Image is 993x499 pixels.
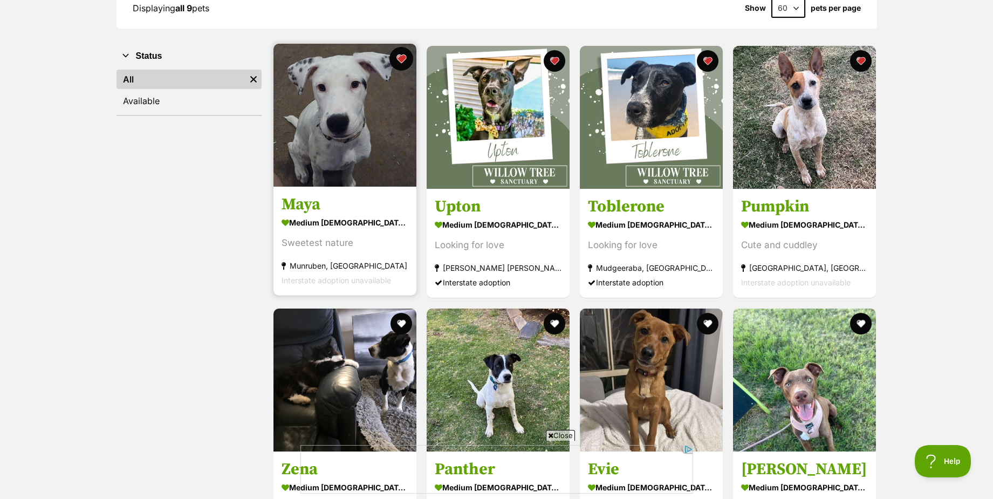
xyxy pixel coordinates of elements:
div: Mudgeeraba, [GEOGRAPHIC_DATA] [588,261,715,276]
a: Available [117,91,262,111]
button: favourite [544,50,565,72]
h3: [PERSON_NAME] [741,459,868,480]
button: favourite [697,50,718,72]
div: medium [DEMOGRAPHIC_DATA] Dog [588,217,715,233]
h3: Evie [588,459,715,480]
button: favourite [544,313,565,334]
button: favourite [389,47,413,71]
h3: Maya [282,195,408,215]
span: Close [546,430,575,441]
button: favourite [391,313,412,334]
button: favourite [850,313,872,334]
span: Interstate adoption unavailable [741,278,851,288]
div: [PERSON_NAME] [PERSON_NAME], [GEOGRAPHIC_DATA] [435,261,561,276]
div: Munruben, [GEOGRAPHIC_DATA] [282,259,408,274]
h3: Upton [435,197,561,217]
div: Sweetest nature [282,236,408,251]
div: Looking for love [588,238,715,253]
img: Zena [273,309,416,452]
div: medium [DEMOGRAPHIC_DATA] Dog [435,217,561,233]
button: favourite [850,50,872,72]
button: favourite [697,313,718,334]
a: Remove filter [245,70,262,89]
div: medium [DEMOGRAPHIC_DATA] Dog [282,480,408,495]
img: Evie [580,309,723,452]
div: medium [DEMOGRAPHIC_DATA] Dog [741,480,868,495]
img: Upton [427,46,570,189]
span: Show [745,4,766,12]
label: pets per page [811,4,861,12]
img: Pumpkin [733,46,876,189]
a: Pumpkin medium [DEMOGRAPHIC_DATA] Dog Cute and cuddley [GEOGRAPHIC_DATA], [GEOGRAPHIC_DATA] Inter... [733,189,876,298]
a: Toblerone medium [DEMOGRAPHIC_DATA] Dog Looking for love Mudgeeraba, [GEOGRAPHIC_DATA] Interstate... [580,189,723,298]
div: medium [DEMOGRAPHIC_DATA] Dog [741,217,868,233]
h3: Zena [282,459,408,480]
iframe: Help Scout Beacon - Open [915,445,971,477]
div: medium [DEMOGRAPHIC_DATA] Dog [282,215,408,231]
div: Status [117,67,262,115]
img: Toblerone [580,46,723,189]
a: All [117,70,245,89]
div: Looking for love [435,238,561,253]
img: Maya [273,44,416,187]
span: Interstate adoption unavailable [282,276,391,285]
iframe: Advertisement [300,445,693,494]
div: [GEOGRAPHIC_DATA], [GEOGRAPHIC_DATA] [741,261,868,276]
a: Upton medium [DEMOGRAPHIC_DATA] Dog Looking for love [PERSON_NAME] [PERSON_NAME], [GEOGRAPHIC_DAT... [427,189,570,298]
button: Status [117,49,262,63]
div: medium [DEMOGRAPHIC_DATA] Dog [588,480,715,495]
a: Maya medium [DEMOGRAPHIC_DATA] Dog Sweetest nature Munruben, [GEOGRAPHIC_DATA] Interstate adoptio... [273,187,416,296]
div: Interstate adoption [588,276,715,290]
h3: Pumpkin [741,197,868,217]
span: Displaying pets [133,3,209,13]
h3: Toblerone [588,197,715,217]
strong: all 9 [175,3,192,13]
img: Jerry [733,309,876,452]
div: Interstate adoption [435,276,561,290]
img: Panther [427,309,570,452]
div: Cute and cuddley [741,238,868,253]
